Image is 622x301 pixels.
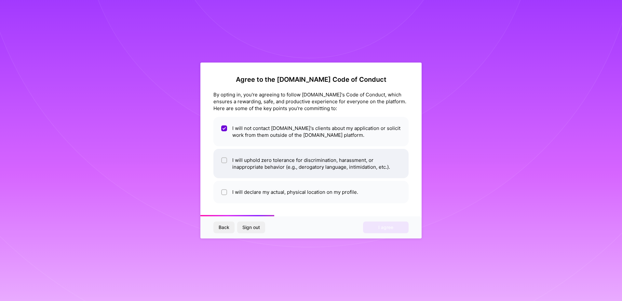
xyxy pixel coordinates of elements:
[237,222,265,233] button: Sign out
[213,222,235,233] button: Back
[213,181,409,203] li: I will declare my actual, physical location on my profile.
[213,76,409,83] h2: Agree to the [DOMAIN_NAME] Code of Conduct
[242,224,260,231] span: Sign out
[213,91,409,112] div: By opting in, you're agreeing to follow [DOMAIN_NAME]'s Code of Conduct, which ensures a rewardin...
[219,224,229,231] span: Back
[213,149,409,178] li: I will uphold zero tolerance for discrimination, harassment, or inappropriate behavior (e.g., der...
[213,117,409,146] li: I will not contact [DOMAIN_NAME]'s clients about my application or solicit work from them outside...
